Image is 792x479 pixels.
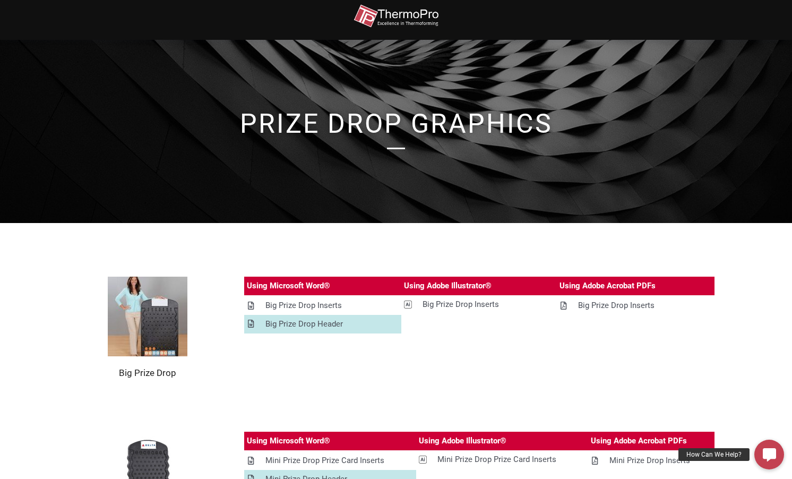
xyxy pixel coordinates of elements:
a: Big Prize Drop Header [244,315,401,333]
div: Big Prize Drop Header [265,318,343,331]
a: Big Prize Drop Inserts [244,296,401,315]
a: Mini Prize Drop Prize Card Inserts [244,451,416,470]
div: Using Microsoft Word® [247,434,330,448]
img: thermopro-logo-non-iso [354,4,438,28]
div: Using Adobe Illustrator® [419,434,506,448]
a: How Can We Help? [754,440,784,469]
h1: Prize Drop Graphics [93,110,699,137]
a: Big Prize Drop Inserts [557,296,714,315]
div: Using Adobe Acrobat PDFs [559,279,656,293]
div: Big Prize Drop Inserts [423,298,499,311]
div: Mini Prize Drop Prize Card Inserts [437,453,556,466]
div: Big Prize Drop Inserts [578,299,655,312]
div: Using Adobe Acrobat PDFs [591,434,687,448]
a: Mini Prize Drop Prize Card Inserts [416,450,588,469]
div: How Can We Help? [678,448,750,461]
a: Big Prize Drop Inserts [401,295,557,314]
a: Mini Prize Drop Inserts [588,451,714,470]
div: Big Prize Drop Inserts [265,299,342,312]
div: Using Microsoft Word® [247,279,330,293]
div: Mini Prize Drop Prize Card Inserts [265,454,384,467]
div: Mini Prize Drop Inserts [609,454,690,467]
h2: Big Prize Drop [78,367,218,379]
div: Using Adobe Illustrator® [404,279,492,293]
